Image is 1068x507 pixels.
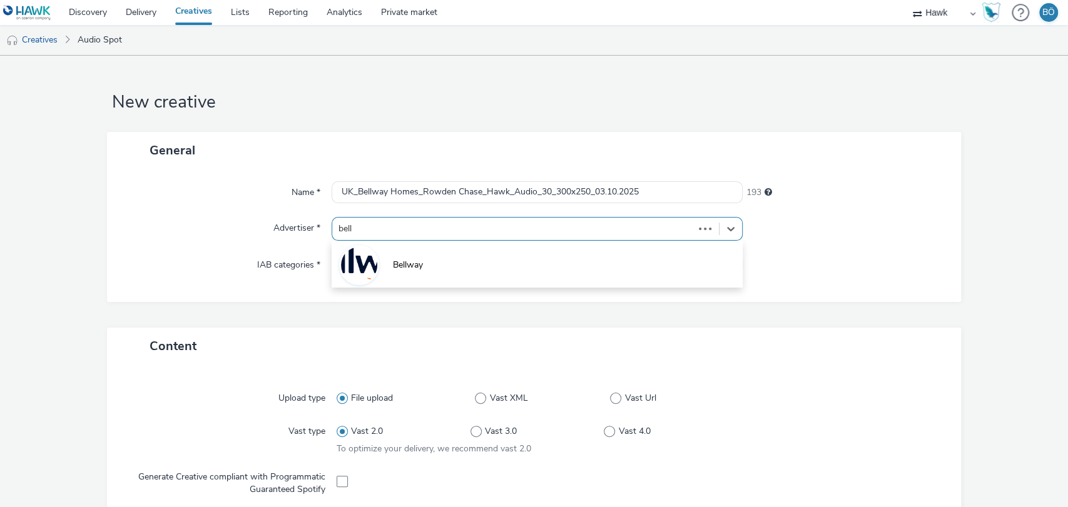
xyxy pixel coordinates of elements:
label: Upload type [273,387,330,404]
label: Advertiser * [268,217,325,234]
h1: New creative [107,91,962,114]
span: Vast 2.0 [351,425,383,438]
span: Bellway [393,259,423,271]
a: Hawk Academy [982,3,1005,23]
a: Audio Spot [71,25,128,55]
label: Generate Creative compliant with Programmatic Guaranteed Spotify [130,466,330,496]
label: IAB categories * [252,254,325,271]
input: Name [332,181,743,203]
span: Vast Url [624,392,656,404]
span: Content [150,338,196,354]
span: To optimize your delivery, we recommend vast 2.0 [337,443,531,454]
div: Maximum 255 characters [764,186,771,199]
span: 193 [746,186,761,199]
label: Name * [287,181,325,199]
span: File upload [351,392,393,404]
img: audio [6,34,19,47]
div: BÖ [1042,3,1055,22]
span: Vast 4.0 [619,425,651,438]
img: Hawk Academy [982,3,1000,23]
img: undefined Logo [3,5,51,21]
span: Vast 3.0 [485,425,517,438]
img: Bellway [341,247,377,283]
span: General [150,142,195,159]
label: Vast type [283,420,330,438]
span: Vast XML [490,392,528,404]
